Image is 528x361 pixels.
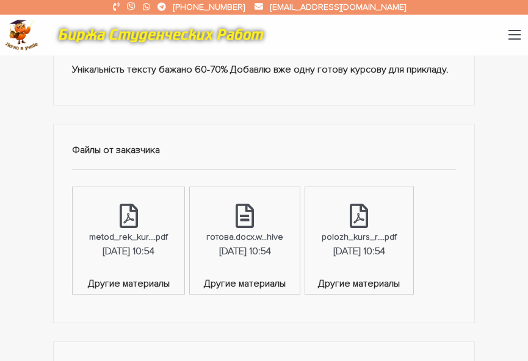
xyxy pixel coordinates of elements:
span: Другие материалы [190,276,300,294]
div: [DATE] 10:54 [333,244,385,260]
img: motto-12e01f5a76059d5f6a28199ef077b1f78e012cfde436ab5cf1d4517935686d32.gif [50,23,272,47]
div: metod_rek_kur....pdf [89,230,168,244]
a: [PHONE_NUMBER] [173,2,245,12]
div: polozh_kurs_r....pdf [322,230,397,244]
strong: Файлы от заказчика [72,144,160,156]
a: metod_rek_kur....pdf[DATE] 10:54 [73,187,184,277]
a: [EMAIL_ADDRESS][DOMAIN_NAME] [270,2,406,12]
div: готова.docx.w...hive [206,230,283,244]
a: готова.docx.w...hive[DATE] 10:54 [190,187,300,277]
div: [DATE] 10:54 [103,244,154,260]
div: [DATE] 10:54 [219,244,271,260]
span: Другие материалы [73,276,184,294]
img: logo-c4363faeb99b52c628a42810ed6dfb4293a56d4e4775eb116515dfe7f33672af.png [5,20,38,51]
a: polozh_kurs_r....pdf[DATE] 10:54 [305,187,413,277]
span: Другие материалы [305,276,413,294]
